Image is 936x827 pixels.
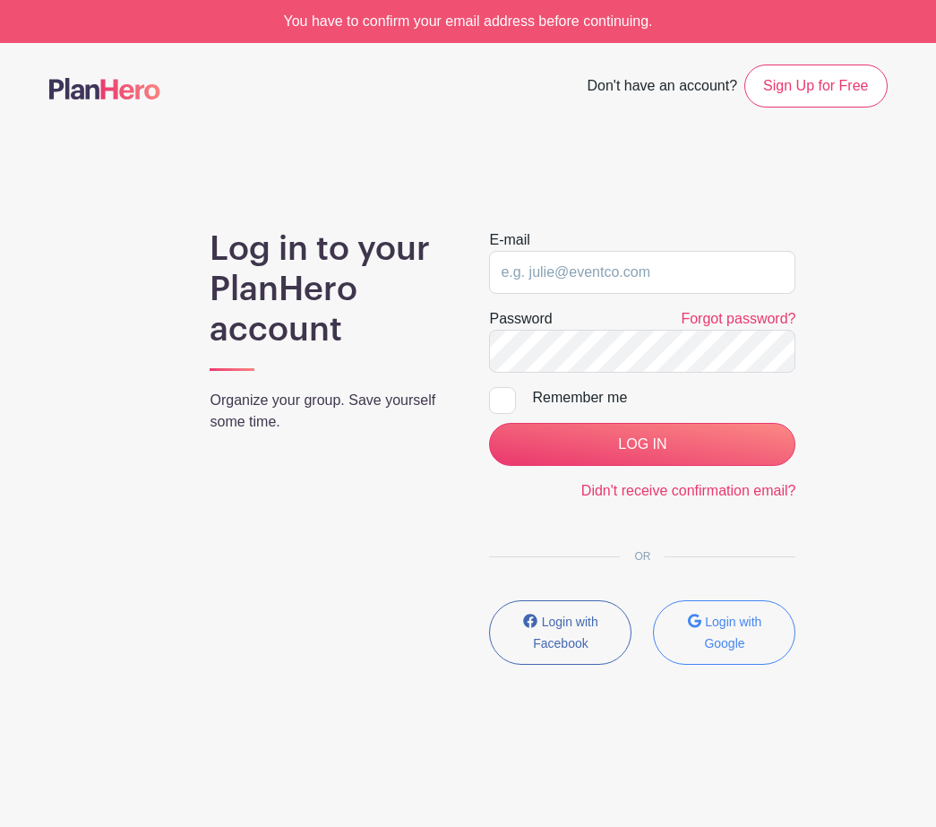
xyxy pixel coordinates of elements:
label: Password [489,308,552,330]
h1: Log in to your PlanHero account [210,229,446,351]
div: Remember me [532,387,795,409]
p: Organize your group. Save yourself some time. [210,390,446,433]
span: OR [620,550,665,563]
a: Didn't receive confirmation email? [581,483,796,498]
input: e.g. julie@eventco.com [489,251,795,294]
button: Login with Google [653,600,795,665]
a: Sign Up for Free [744,65,887,108]
button: Login with Facebook [489,600,631,665]
input: LOG IN [489,423,795,466]
span: Don't have an account? [587,68,737,108]
label: E-mail [489,229,529,251]
small: Login with Google [704,615,761,650]
img: logo-507f7623f17ff9eddc593b1ce0a138ce2505c220e1c5a4e2b4648c50719b7d32.svg [49,78,160,99]
a: Forgot password? [681,311,795,326]
small: Login with Facebook [533,615,598,650]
